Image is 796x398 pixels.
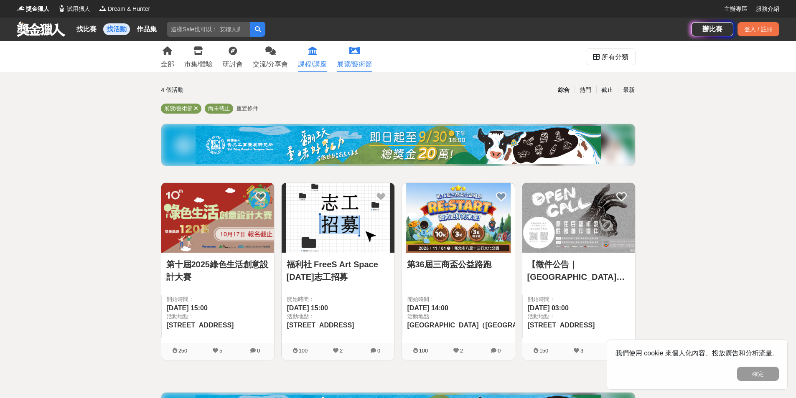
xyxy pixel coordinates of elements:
[167,322,234,329] span: [STREET_ADDRESS]
[287,322,354,329] span: [STREET_ADDRESS]
[377,347,380,354] span: 0
[299,347,308,354] span: 100
[184,59,213,69] div: 市集/體驗
[167,312,269,321] span: 活動地點：
[208,105,230,112] span: 尚未截止
[615,350,779,357] span: 我們使用 cookie 來個人化內容、投放廣告和分析流量。
[407,295,510,304] span: 開始時間：
[692,22,733,36] a: 辦比賽
[253,59,288,69] div: 交流/分享會
[161,83,319,97] div: 4 個活動
[67,5,90,13] span: 試用獵人
[223,59,243,69] div: 研討會
[498,347,501,354] span: 0
[184,41,213,72] a: 市集/體驗
[287,258,389,283] a: 福利社 FreeS Art Space [DATE]志工招募
[257,347,260,354] span: 0
[287,304,328,312] span: [DATE] 15:00
[528,322,595,329] span: [STREET_ADDRESS]
[58,4,66,13] img: Logo
[407,312,727,321] span: 活動地點：
[161,183,274,253] img: Cover Image
[253,41,288,72] a: 交流/分享會
[618,83,640,97] div: 最新
[167,22,250,37] input: 這樣Sale也可以： 安聯人壽創意銷售法募集
[724,5,748,13] a: 主辦專區
[528,312,630,321] span: 活動地點：
[133,23,160,35] a: 作品集
[73,23,100,35] a: 找比賽
[402,183,515,253] img: Cover Image
[528,295,630,304] span: 開始時間：
[223,41,243,72] a: 研討會
[237,105,258,112] span: 重置條件
[738,22,779,36] div: 登入 / 註冊
[528,304,569,312] span: [DATE] 03:00
[756,5,779,13] a: 服務介紹
[58,5,90,13] a: Logo試用獵人
[26,5,49,13] span: 獎金獵人
[737,367,779,381] button: 確定
[164,105,193,112] span: 展覽/藝術節
[17,5,49,13] a: Logo獎金獵人
[575,83,596,97] div: 熱門
[407,258,510,271] a: 第36屆三商盃公益路跑
[527,258,630,283] a: 【徵件公告｜[GEOGRAPHIC_DATA]住民族文化會館 114 年度藝術家駐館計畫】
[178,347,188,354] span: 250
[167,295,269,304] span: 開始時間：
[282,183,394,253] img: Cover Image
[596,83,618,97] div: 截止
[407,322,727,329] span: [GEOGRAPHIC_DATA]（[GEOGRAPHIC_DATA]挖[GEOGRAPHIC_DATA]，[GEOGRAPHIC_DATA]旁）
[580,347,583,354] span: 3
[337,59,372,69] div: 展覽/藝術節
[17,4,25,13] img: Logo
[99,4,107,13] img: Logo
[196,126,601,164] img: bbde9c48-f993-4d71-8b4e-c9f335f69c12.jpg
[287,312,389,321] span: 活動地點：
[407,304,448,312] span: [DATE] 14:00
[553,83,575,97] div: 綜合
[166,258,269,283] a: 第十屆2025綠色生活創意設計大賽
[103,23,130,35] a: 找活動
[161,59,174,69] div: 全部
[219,347,222,354] span: 5
[161,41,174,72] a: 全部
[602,49,628,66] div: 所有分類
[419,347,428,354] span: 100
[167,304,208,312] span: [DATE] 15:00
[298,59,326,69] div: 課程/講座
[522,183,635,253] img: Cover Image
[460,347,463,354] span: 2
[99,5,150,13] a: LogoDream & Hunter
[287,295,389,304] span: 開始時間：
[340,347,343,354] span: 2
[337,41,372,72] a: 展覽/藝術節
[298,41,326,72] a: 課程/講座
[108,5,150,13] span: Dream & Hunter
[539,347,549,354] span: 150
